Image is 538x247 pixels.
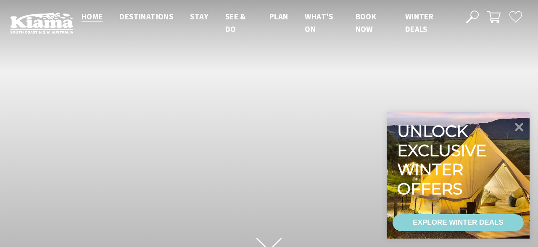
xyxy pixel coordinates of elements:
[356,11,377,34] span: Book now
[269,11,288,21] span: Plan
[82,11,103,21] span: Home
[73,10,457,36] nav: Main Menu
[119,11,173,21] span: Destinations
[413,214,503,231] div: EXPLORE WINTER DEALS
[405,11,433,34] span: Winter Deals
[225,11,246,34] span: See & Do
[397,122,490,198] div: Unlock exclusive winter offers
[10,12,73,34] img: Kiama Logo
[393,214,524,231] a: EXPLORE WINTER DEALS
[190,11,208,21] span: Stay
[305,11,333,34] span: What’s On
